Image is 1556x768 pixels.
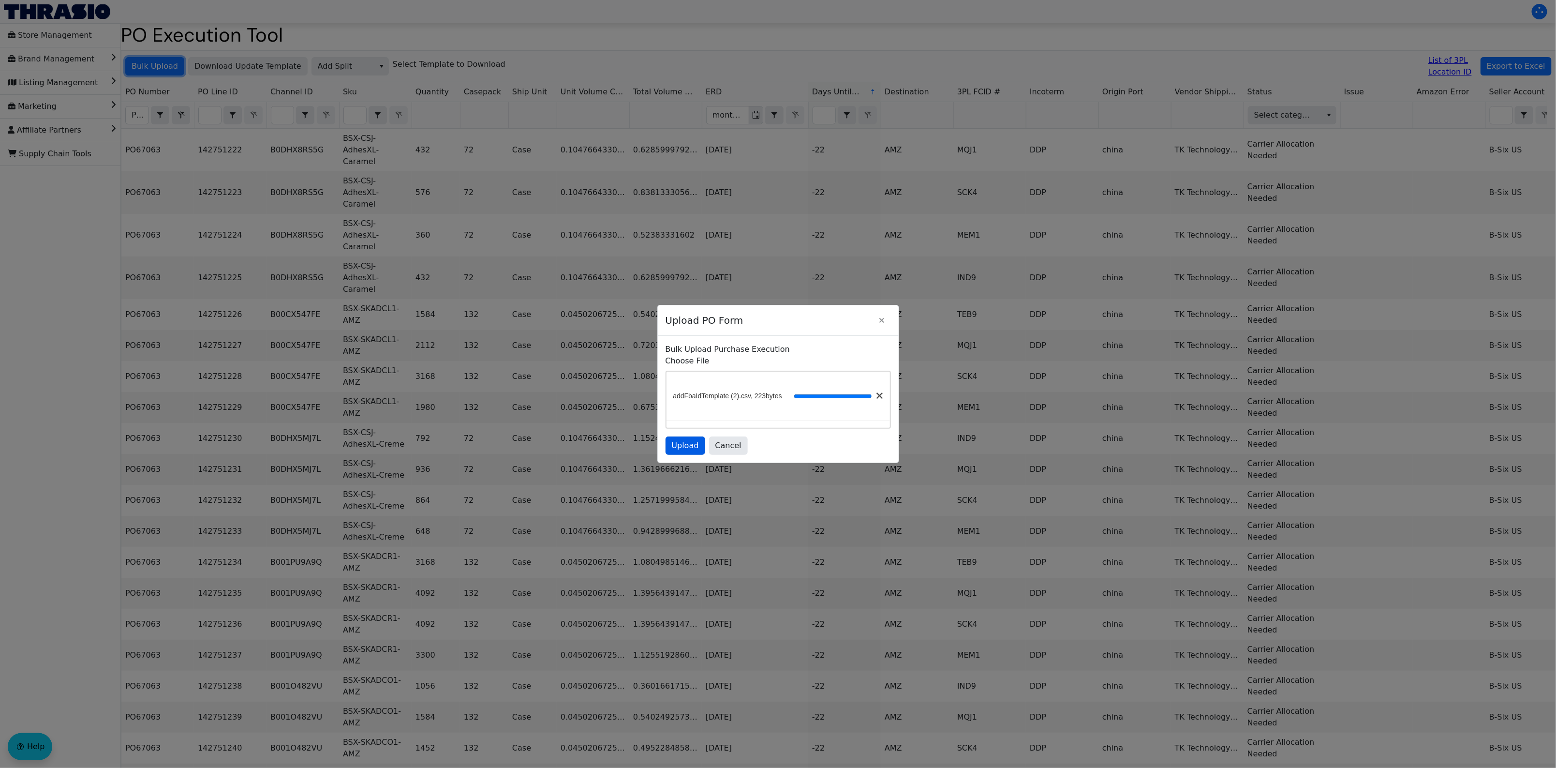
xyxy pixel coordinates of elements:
[672,440,699,452] span: Upload
[873,311,891,330] button: Close
[666,355,891,367] label: Choose File
[666,308,873,332] span: Upload PO Form
[673,391,782,401] span: addFbaIdTemplate (2).csv, 223bytes
[666,344,891,355] p: Bulk Upload Purchase Execution
[715,440,741,452] span: Cancel
[709,437,748,455] button: Cancel
[666,437,705,455] button: Upload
